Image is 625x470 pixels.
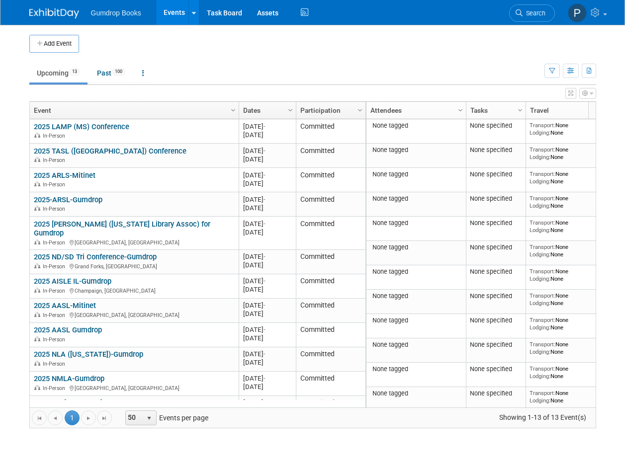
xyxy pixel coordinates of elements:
[296,299,365,323] td: Committed
[34,398,135,407] a: 2025 ILF-[US_STATE]-Gumdrop
[530,129,550,136] span: Lodging:
[264,253,266,260] span: -
[243,325,291,334] div: [DATE]
[470,122,522,130] div: None specified
[243,310,291,318] div: [DATE]
[43,361,68,367] span: In-Person
[530,122,601,136] div: None None
[243,179,291,188] div: [DATE]
[296,217,365,250] td: Committed
[455,102,466,117] a: Column Settings
[34,361,40,366] img: In-Person Event
[470,102,519,119] a: Tasks
[229,106,237,114] span: Column Settings
[81,410,96,425] a: Go to the next page
[530,365,601,380] div: None None
[243,398,291,407] div: [DATE]
[530,202,550,209] span: Lodging:
[34,171,95,180] a: 2025 ARLS-Mitinet
[48,410,63,425] a: Go to the previous page
[43,263,68,270] span: In-Person
[286,106,294,114] span: Column Settings
[530,219,555,226] span: Transport:
[470,243,522,251] div: None specified
[456,106,464,114] span: Column Settings
[355,102,365,117] a: Column Settings
[300,102,359,119] a: Participation
[34,133,40,138] img: In-Person Event
[34,238,234,246] div: [GEOGRAPHIC_DATA], [GEOGRAPHIC_DATA]
[29,35,79,53] button: Add Event
[43,206,68,212] span: In-Person
[356,106,364,114] span: Column Settings
[29,8,79,18] img: ExhibitDay
[470,292,522,300] div: None specified
[65,410,80,425] span: 1
[370,341,462,349] div: None tagged
[243,285,291,294] div: [DATE]
[568,3,587,22] img: Pam Fitzgerald
[530,316,555,323] span: Transport:
[530,341,601,355] div: None None
[296,168,365,192] td: Committed
[509,4,555,22] a: Search
[34,181,40,186] img: In-Person Event
[370,390,462,397] div: None tagged
[515,102,526,117] a: Column Settings
[34,220,210,238] a: 2025 [PERSON_NAME] ([US_STATE] Library Assoc) for Gumdrop
[296,396,365,420] td: Committed
[530,170,555,177] span: Transport:
[264,375,266,382] span: -
[243,358,291,367] div: [DATE]
[470,390,522,397] div: None specified
[530,348,550,355] span: Lodging:
[516,106,524,114] span: Column Settings
[243,195,291,204] div: [DATE]
[530,268,555,275] span: Transport:
[530,390,555,396] span: Transport:
[243,131,291,139] div: [DATE]
[370,195,462,203] div: None tagged
[243,277,291,285] div: [DATE]
[243,334,291,342] div: [DATE]
[243,220,291,228] div: [DATE]
[264,220,266,228] span: -
[264,399,266,406] span: -
[530,365,555,372] span: Transport:
[530,300,550,307] span: Lodging:
[470,268,522,276] div: None specified
[530,292,601,307] div: None None
[470,341,522,349] div: None specified
[35,414,43,422] span: Go to the first page
[264,326,266,333] span: -
[530,195,555,202] span: Transport:
[243,374,291,383] div: [DATE]
[470,219,522,227] div: None specified
[530,341,555,348] span: Transport:
[34,263,40,268] img: In-Person Event
[32,410,47,425] a: Go to the first page
[370,316,462,324] div: None tagged
[243,228,291,236] div: [DATE]
[43,336,68,343] span: In-Person
[530,390,601,404] div: None None
[490,410,595,424] span: Showing 1-13 of 13 Event(s)
[34,312,40,317] img: In-Person Event
[530,324,550,331] span: Lodging:
[523,9,545,17] span: Search
[228,102,239,117] a: Column Settings
[97,410,112,425] a: Go to the last page
[34,122,129,131] a: 2025 LAMP (MS) Conference
[34,102,232,119] a: Event
[243,350,291,358] div: [DATE]
[530,316,601,331] div: None None
[296,347,365,372] td: Committed
[34,195,102,204] a: 2025-ARSL-Gumdrop
[243,147,291,155] div: [DATE]
[530,146,555,153] span: Transport:
[243,252,291,261] div: [DATE]
[43,157,68,163] span: In-Person
[69,68,80,76] span: 13
[470,365,522,373] div: None specified
[43,385,68,392] span: In-Person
